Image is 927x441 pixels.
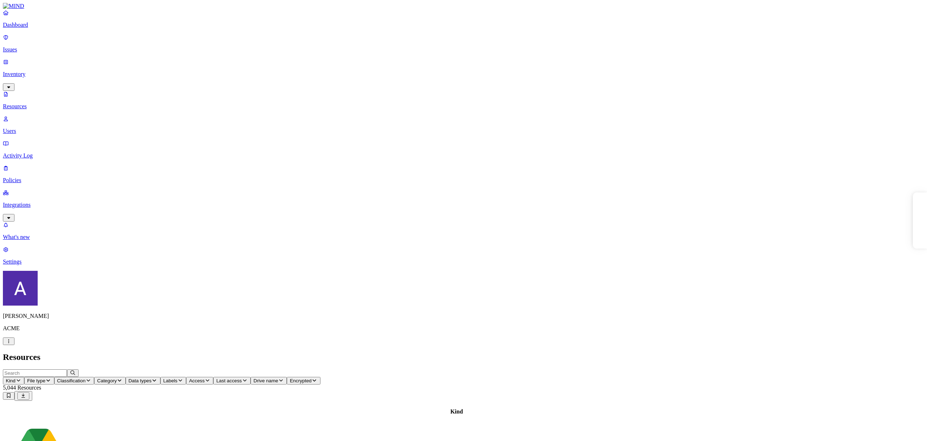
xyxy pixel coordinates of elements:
[3,222,924,240] a: What's new
[27,378,45,383] span: File type
[3,152,924,159] p: Activity Log
[3,385,41,391] span: 5,044 Resources
[3,59,924,90] a: Inventory
[129,378,152,383] span: Data types
[216,378,242,383] span: Last access
[3,313,924,319] p: [PERSON_NAME]
[3,369,67,377] input: Search
[3,103,924,110] p: Resources
[253,378,278,383] span: Drive name
[3,115,924,134] a: Users
[3,325,924,332] p: ACME
[3,9,924,28] a: Dashboard
[3,34,924,53] a: Issues
[57,378,86,383] span: Classification
[163,378,177,383] span: Labels
[3,71,924,77] p: Inventory
[3,140,924,159] a: Activity Log
[4,408,909,415] div: Kind
[3,3,24,9] img: MIND
[3,189,924,220] a: Integrations
[3,91,924,110] a: Resources
[3,3,924,9] a: MIND
[3,46,924,53] p: Issues
[3,202,924,208] p: Integrations
[6,378,16,383] span: Kind
[189,378,205,383] span: Access
[3,246,924,265] a: Settings
[3,259,924,265] p: Settings
[3,271,38,306] img: Avigail Bronznick
[3,165,924,184] a: Policies
[3,177,924,184] p: Policies
[290,378,311,383] span: Encrypted
[3,22,924,28] p: Dashboard
[97,378,117,383] span: Category
[3,352,924,362] h2: Resources
[3,234,924,240] p: What's new
[3,128,924,134] p: Users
